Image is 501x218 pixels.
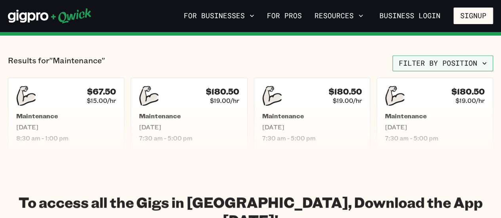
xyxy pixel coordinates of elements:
span: $19.00/hr [210,97,239,104]
a: $180.50$19.00/hrMaintenance[DATE]7:30 am - 5:00 pm [377,78,493,150]
button: Filter by position [392,55,493,71]
h5: Maintenance [139,112,239,120]
span: [DATE] [385,123,485,131]
button: For Businesses [181,9,257,23]
span: [DATE] [262,123,362,131]
h4: $180.50 [329,87,362,97]
h5: Maintenance [16,112,116,120]
button: Signup [453,8,493,24]
span: $19.00/hr [455,97,485,104]
span: [DATE] [139,123,239,131]
span: 7:30 am - 5:00 pm [262,134,362,142]
a: For Pros [264,9,305,23]
span: 7:30 am - 5:00 pm [385,134,485,142]
a: $67.50$15.00/hrMaintenance[DATE]8:30 am - 1:00 pm [8,78,124,150]
span: $19.00/hr [333,97,362,104]
h5: Maintenance [385,112,485,120]
a: Business Login [373,8,447,24]
h4: $180.50 [206,87,239,97]
a: $180.50$19.00/hrMaintenance[DATE]7:30 am - 5:00 pm [254,78,370,150]
h4: $180.50 [451,87,485,97]
p: Results for "Maintenance" [8,55,105,71]
a: $180.50$19.00/hrMaintenance[DATE]7:30 am - 5:00 pm [131,78,247,150]
span: 8:30 am - 1:00 pm [16,134,116,142]
span: [DATE] [16,123,116,131]
h5: Maintenance [262,112,362,120]
button: Resources [311,9,366,23]
span: 7:30 am - 5:00 pm [139,134,239,142]
h4: $67.50 [87,87,116,97]
span: $15.00/hr [87,97,116,104]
